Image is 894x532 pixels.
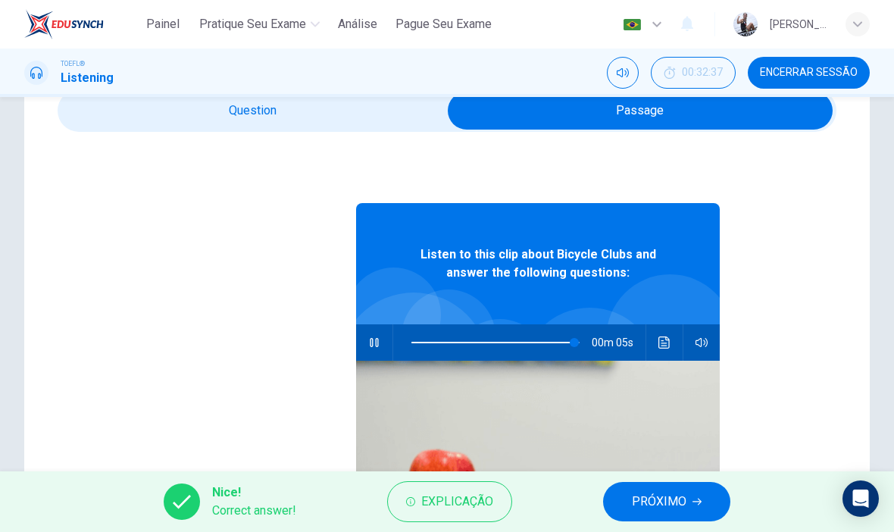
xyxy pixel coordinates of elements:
button: Explicação [387,481,512,522]
button: Pague Seu Exame [389,11,498,38]
button: Clique para ver a transcrição do áudio [652,324,677,361]
img: Profile picture [733,12,758,36]
img: EduSynch logo [24,9,104,39]
div: Open Intercom Messenger [842,480,879,517]
span: 00:32:37 [682,67,723,79]
span: Listen to this clip about Bicycle Clubs and answer the following questions: [405,246,670,282]
img: pt [623,19,642,30]
span: 00m 05s [592,324,645,361]
span: Pratique seu exame [199,15,306,33]
button: Painel [139,11,187,38]
span: Painel [146,15,180,33]
button: 00:32:37 [651,57,736,89]
button: PRÓXIMO [603,482,730,521]
a: EduSynch logo [24,9,139,39]
button: Pratique seu exame [193,11,326,38]
div: [PERSON_NAME] [770,15,827,33]
h1: Listening [61,69,114,87]
span: Análise [338,15,377,33]
span: Encerrar Sessão [760,67,858,79]
span: Pague Seu Exame [395,15,492,33]
div: Esconder [651,57,736,89]
span: Correct answer! [212,502,296,520]
button: Análise [332,11,383,38]
span: Nice! [212,483,296,502]
div: Silenciar [607,57,639,89]
span: PRÓXIMO [632,491,686,512]
span: Explicação [421,491,493,512]
span: TOEFL® [61,58,85,69]
button: Encerrar Sessão [748,57,870,89]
